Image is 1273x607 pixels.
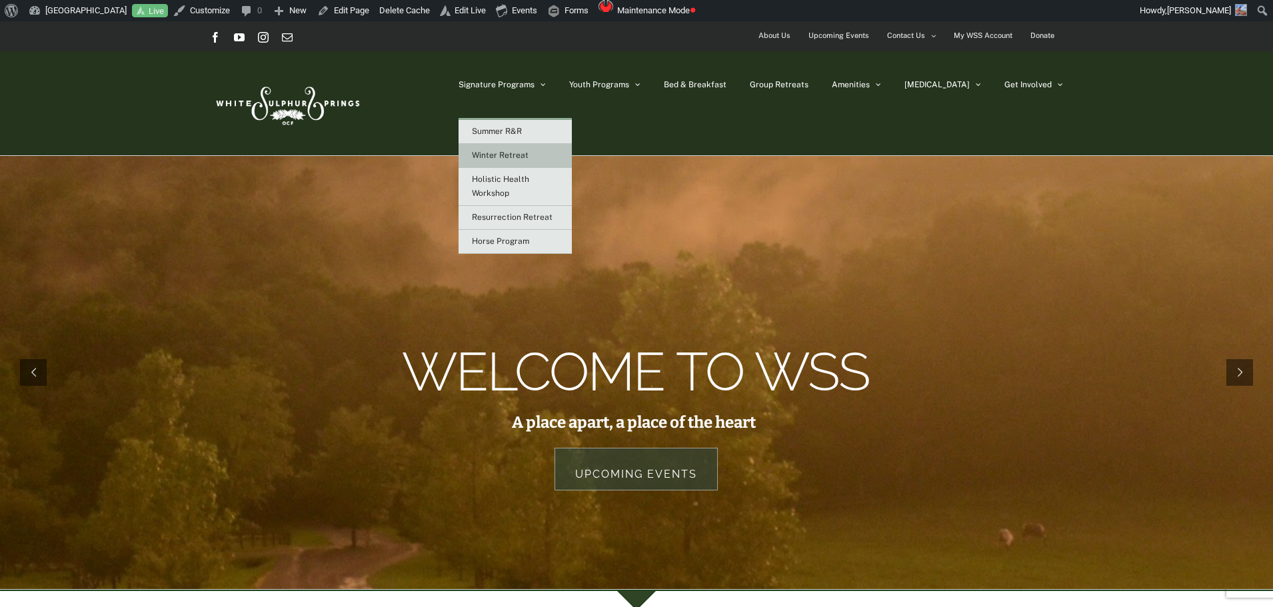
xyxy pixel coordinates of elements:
nav: Secondary Menu [750,21,1063,51]
rs-layer: Welcome to WSS [402,357,869,387]
a: [MEDICAL_DATA] [904,51,981,118]
span: [PERSON_NAME] [1167,5,1231,15]
a: Amenities [832,51,881,118]
a: Live [132,4,168,18]
a: My WSS Account [945,21,1021,51]
span: About Us [758,26,790,45]
span: Donate [1030,26,1054,45]
span: Winter Retreat [472,151,529,160]
a: Bed & Breakfast [664,51,726,118]
span: Holistic Health Workshop [472,175,529,198]
span: Upcoming Events [808,26,869,45]
nav: Main Menu [459,51,1063,118]
a: Contact Us [878,21,944,51]
img: White Sulphur Springs Logo [210,72,363,135]
span: Signature Programs [459,81,535,89]
span: Bed & Breakfast [664,81,726,89]
a: Donate [1022,21,1063,51]
span: Contact Us [887,26,925,45]
a: Upcoming Events [555,448,718,490]
a: Youth Programs [569,51,640,118]
span: Get Involved [1004,81,1052,89]
span: Youth Programs [569,81,629,89]
span: Group Retreats [750,81,808,89]
span: My WSS Account [954,26,1012,45]
span: [MEDICAL_DATA] [904,81,970,89]
span: Horse Program [472,237,529,246]
a: Get Involved [1004,51,1063,118]
a: Upcoming Events [800,21,878,51]
a: Winter Retreat [459,144,572,168]
rs-layer: A place apart, a place of the heart [512,415,756,430]
span: Summer R&R [472,127,522,136]
a: About Us [750,21,799,51]
a: Holistic Health Workshop [459,168,572,206]
a: Summer R&R [459,120,572,144]
a: Signature Programs [459,51,546,118]
span: Resurrection Retreat [472,213,553,222]
a: Resurrection Retreat [459,206,572,230]
a: Group Retreats [750,51,808,118]
span: Amenities [832,81,870,89]
a: Horse Program [459,230,572,254]
img: SusannePappal-66x66.jpg [1235,4,1247,16]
